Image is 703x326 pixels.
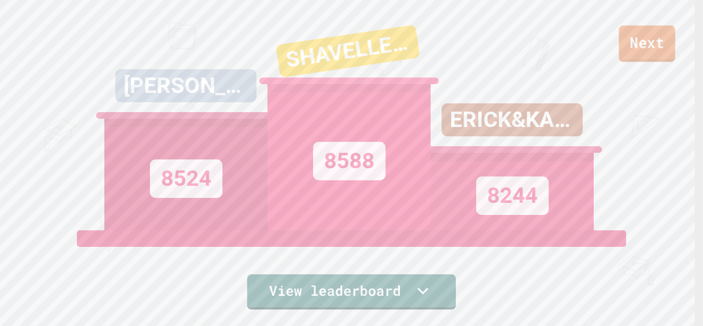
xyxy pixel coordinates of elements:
[476,176,549,215] div: 8244
[657,282,692,315] iframe: chat widget
[313,142,386,180] div: 8588
[276,25,420,78] div: SHAVELLE/[PERSON_NAME]
[150,159,222,198] div: 8524
[612,234,692,281] iframe: chat widget
[247,274,456,310] a: View leaderboard
[115,69,256,102] div: [PERSON_NAME]
[619,25,676,62] a: Next
[442,103,583,136] div: ERICK&KADIN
